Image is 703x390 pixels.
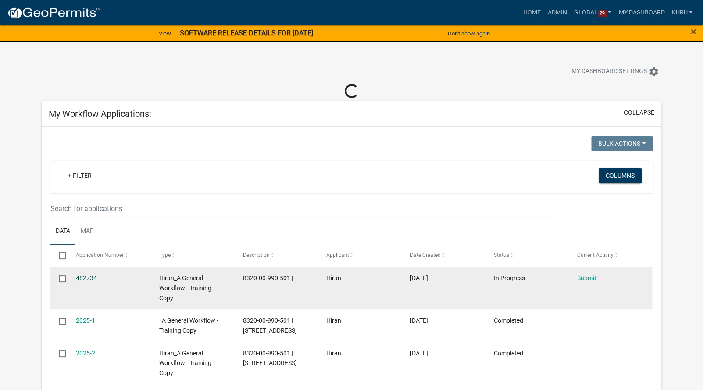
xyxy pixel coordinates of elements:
[493,274,525,281] span: In Progress
[155,26,175,41] a: View
[485,245,569,266] datatable-header-cell: Status
[599,168,642,183] button: Columns
[615,4,668,21] a: My Dashboard
[691,26,696,37] button: Close
[159,252,171,258] span: Type
[243,252,270,258] span: Description
[49,109,151,119] h5: My Workflow Applications:
[318,245,402,266] datatable-header-cell: Applicant
[159,350,211,377] span: Hiran_A General Workflow - Training Copy
[76,350,95,357] a: 2025-2
[598,10,607,17] span: 29
[577,252,614,258] span: Current Activity
[243,350,297,367] span: 8320-00-990-501 | 1234 Main Street
[410,350,428,357] span: 09/22/2025
[180,29,313,37] strong: SOFTWARE RELEASE DETAILS FOR [DATE]
[544,4,571,21] a: Admin
[50,245,67,266] datatable-header-cell: Select
[159,317,218,334] span: _A General Workflow - Training Copy
[235,245,318,266] datatable-header-cell: Description
[326,317,341,324] span: Hiran
[668,4,696,21] a: Kuru
[76,252,124,258] span: Application Number
[624,108,654,117] button: collapse
[76,317,95,324] a: 2025-1
[591,136,653,151] button: Bulk Actions
[326,350,341,357] span: Hiran
[493,252,509,258] span: Status
[410,317,428,324] span: 09/22/2025
[402,245,485,266] datatable-header-cell: Date Created
[564,63,666,80] button: My Dashboard Settingssettings
[243,317,297,334] span: 8320-00-990-501 | 1234 Main street
[243,274,293,281] span: 8320-00-990-501 |
[76,274,97,281] a: 482734
[50,218,75,246] a: Data
[151,245,235,266] datatable-header-cell: Type
[571,67,647,77] span: My Dashboard Settings
[493,317,523,324] span: Completed
[326,252,349,258] span: Applicant
[577,274,596,281] a: Submit
[326,274,341,281] span: Hiran
[410,274,428,281] span: 09/23/2025
[649,67,659,77] i: settings
[75,218,99,246] a: Map
[50,200,550,218] input: Search for applications
[691,25,696,38] span: ×
[520,4,544,21] a: Home
[493,350,523,357] span: Completed
[569,245,653,266] datatable-header-cell: Current Activity
[410,252,441,258] span: Date Created
[159,274,211,302] span: Hiran_A General Workflow - Training Copy
[68,245,151,266] datatable-header-cell: Application Number
[61,168,99,183] a: + Filter
[444,26,493,41] button: Don't show again
[571,4,615,21] a: Global29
